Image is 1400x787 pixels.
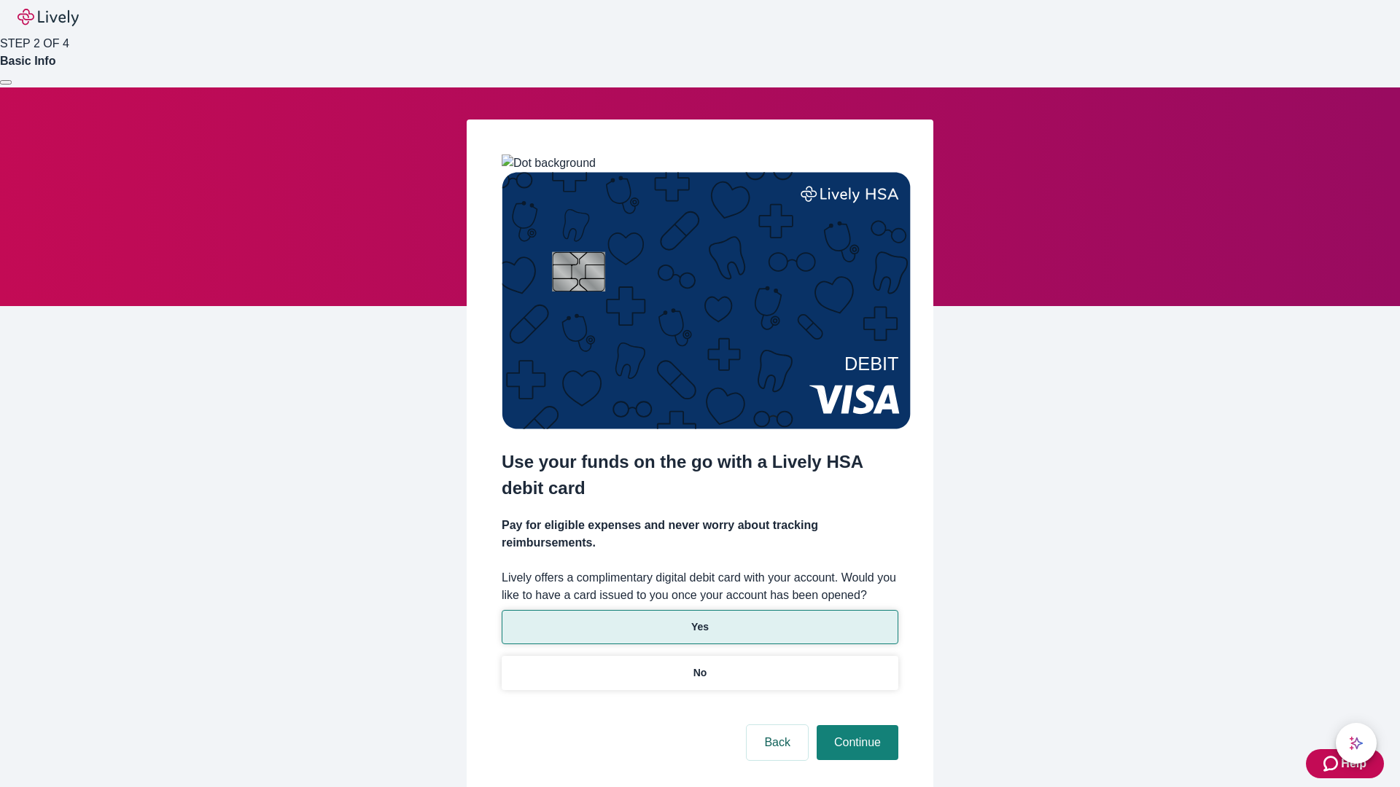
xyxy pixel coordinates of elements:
[691,619,709,635] p: Yes
[747,725,808,760] button: Back
[1349,736,1364,751] svg: Lively AI Assistant
[17,9,79,26] img: Lively
[1336,723,1377,764] button: chat
[502,656,898,690] button: No
[502,154,596,172] img: Dot background
[1341,755,1366,772] span: Help
[693,665,707,681] p: No
[1323,755,1341,772] svg: Zendesk support icon
[502,449,898,501] h2: Use your funds on the go with a Lively HSA debit card
[502,569,898,604] label: Lively offers a complimentary digital debit card with your account. Would you like to have a card...
[502,172,911,429] img: Debit card
[817,725,898,760] button: Continue
[1306,749,1384,778] button: Zendesk support iconHelp
[502,517,898,552] h4: Pay for eligible expenses and never worry about tracking reimbursements.
[502,610,898,644] button: Yes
